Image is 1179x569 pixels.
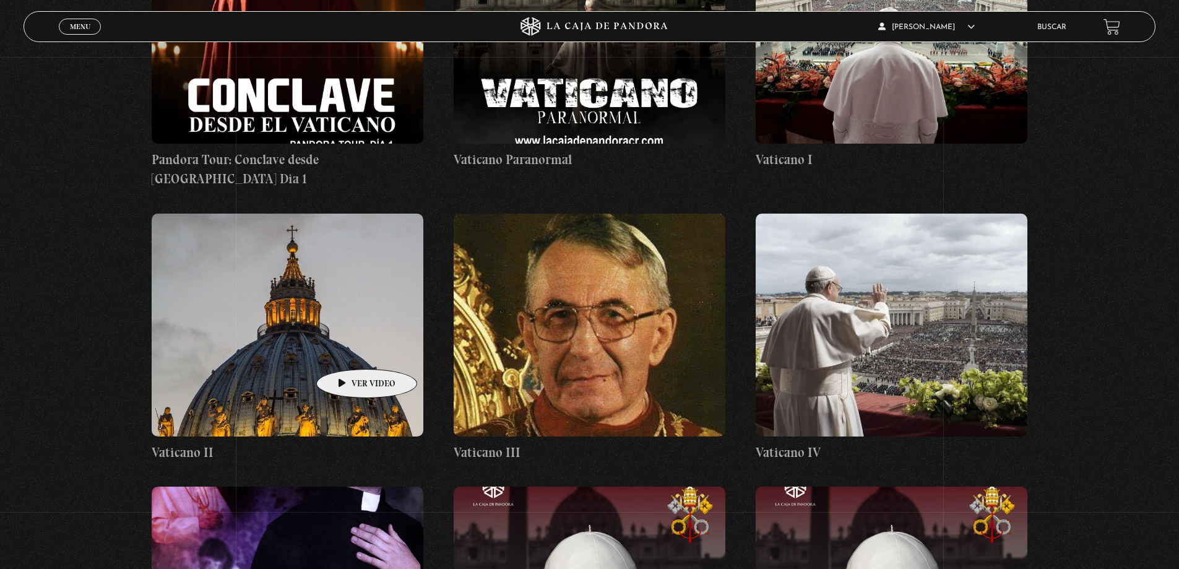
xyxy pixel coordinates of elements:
a: Buscar [1037,24,1066,31]
h4: Vaticano II [152,443,423,463]
h4: Vaticano IV [756,443,1027,463]
h4: Vaticano Paranormal [454,150,725,170]
h4: Vaticano I [756,150,1027,170]
span: [PERSON_NAME] [878,24,975,31]
a: View your shopping cart [1103,19,1120,35]
h4: Pandora Tour: Conclave desde [GEOGRAPHIC_DATA] Dia 1 [152,150,423,189]
span: Cerrar [66,33,95,42]
h4: Vaticano III [454,443,725,463]
a: Vaticano IV [756,214,1027,463]
a: Vaticano III [454,214,725,463]
span: Menu [70,23,90,30]
a: Vaticano II [152,214,423,463]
